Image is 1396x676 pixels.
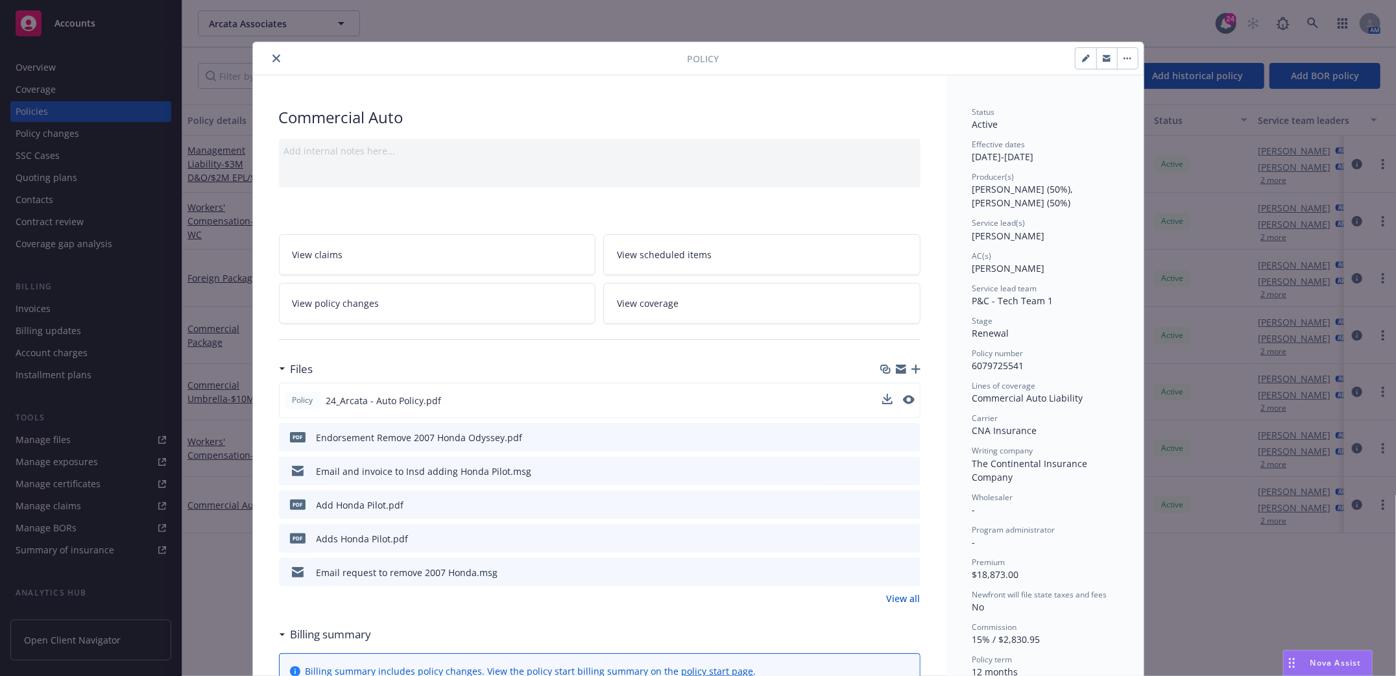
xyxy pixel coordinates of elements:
[972,413,998,424] span: Carrier
[617,296,679,310] span: View coverage
[284,144,915,158] div: Add internal notes here...
[883,465,893,478] button: download file
[617,248,712,261] span: View scheduled items
[972,392,1083,404] span: Commercial Auto Liability
[279,106,921,128] div: Commercial Auto
[1283,650,1373,676] button: Nova Assist
[972,106,995,117] span: Status
[972,424,1037,437] span: CNA Insurance
[972,601,985,613] span: No
[317,532,409,546] div: Adds Honda Pilot.pdf
[972,557,1005,568] span: Premium
[904,532,915,546] button: preview file
[688,52,719,66] span: Policy
[972,536,976,548] span: -
[290,432,306,442] span: pdf
[317,431,523,444] div: Endorsement Remove 2007 Honda Odyssey.pdf
[882,394,893,407] button: download file
[972,622,1017,633] span: Commission
[887,592,921,605] a: View all
[972,457,1090,483] span: The Continental Insurance Company
[317,465,532,478] div: Email and invoice to Insd adding Honda Pilot.msg
[279,234,596,275] a: View claims
[1310,657,1362,668] span: Nova Assist
[972,139,1118,163] div: [DATE] - [DATE]
[972,139,1026,150] span: Effective dates
[972,524,1055,535] span: Program administrator
[972,348,1024,359] span: Policy number
[883,532,893,546] button: download file
[972,589,1107,600] span: Newfront will file state taxes and fees
[904,465,915,478] button: preview file
[972,654,1013,665] span: Policy term
[882,394,893,404] button: download file
[972,633,1041,646] span: 15% / $2,830.95
[279,283,596,324] a: View policy changes
[291,626,372,643] h3: Billing summary
[972,295,1053,307] span: P&C - Tech Team 1
[279,361,313,378] div: Files
[279,626,372,643] div: Billing summary
[972,183,1076,209] span: [PERSON_NAME] (50%), [PERSON_NAME] (50%)
[883,498,893,512] button: download file
[972,118,998,130] span: Active
[904,566,915,579] button: preview file
[972,250,992,261] span: AC(s)
[972,445,1033,456] span: Writing company
[972,217,1026,228] span: Service lead(s)
[317,566,498,579] div: Email request to remove 2007 Honda.msg
[883,431,893,444] button: download file
[290,394,316,406] span: Policy
[972,503,976,516] span: -
[972,315,993,326] span: Stage
[972,359,1024,372] span: 6079725541
[293,296,379,310] span: View policy changes
[883,566,893,579] button: download file
[603,234,921,275] a: View scheduled items
[972,327,1009,339] span: Renewal
[290,533,306,543] span: pdf
[972,568,1019,581] span: $18,873.00
[603,283,921,324] a: View coverage
[972,283,1037,294] span: Service lead team
[972,262,1045,274] span: [PERSON_NAME]
[904,431,915,444] button: preview file
[1284,651,1300,675] div: Drag to move
[317,498,404,512] div: Add Honda Pilot.pdf
[290,500,306,509] span: pdf
[972,230,1045,242] span: [PERSON_NAME]
[291,361,313,378] h3: Files
[293,248,343,261] span: View claims
[326,394,442,407] span: 24_Arcata - Auto Policy.pdf
[904,498,915,512] button: preview file
[269,51,284,66] button: close
[903,395,915,404] button: preview file
[972,380,1036,391] span: Lines of coverage
[972,492,1013,503] span: Wholesaler
[903,394,915,407] button: preview file
[972,171,1015,182] span: Producer(s)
